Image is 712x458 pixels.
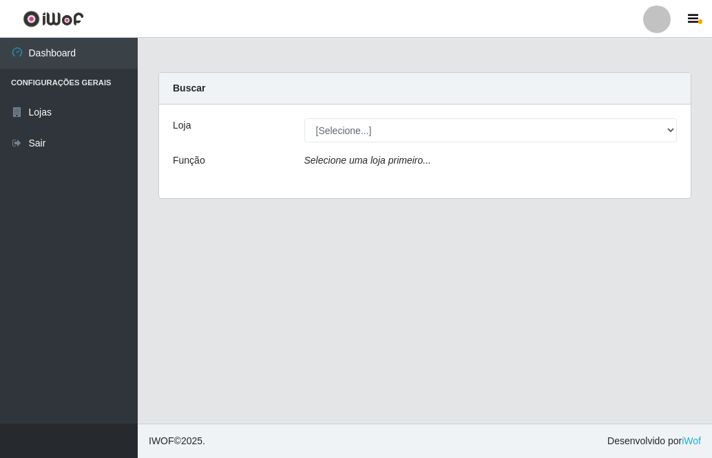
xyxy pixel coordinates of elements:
span: © 2025 . [149,434,205,448]
strong: Buscar [173,83,205,94]
img: CoreUI Logo [23,10,84,28]
i: Selecione uma loja primeiro... [304,155,431,166]
label: Loja [173,118,191,133]
span: Desenvolvido por [607,434,701,448]
a: iWof [682,435,701,446]
label: Função [173,153,205,168]
span: IWOF [149,435,174,446]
